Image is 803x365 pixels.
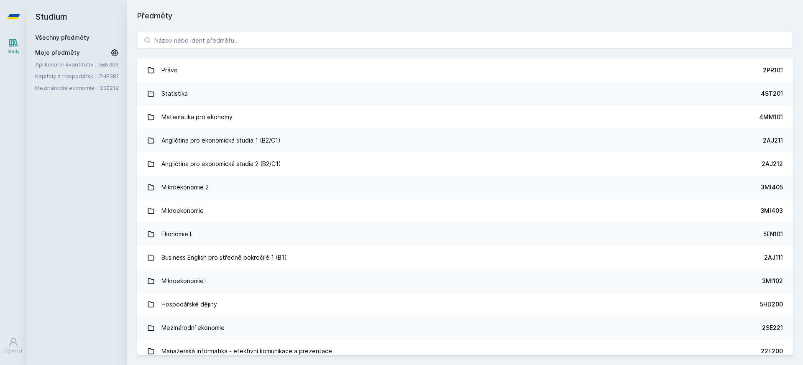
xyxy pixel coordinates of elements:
div: 2AJ212 [762,160,783,168]
a: Aplikované kvantitativní metody I [35,60,99,69]
div: Business English pro středně pokročilé 1 (B1) [161,249,287,266]
div: Ekonomie I. [161,226,193,242]
a: Právo 2PR101 [137,59,793,82]
div: Právo [161,62,178,79]
div: 2SE221 [762,324,783,332]
a: Mikroekonomie 2 3MI405 [137,176,793,199]
div: Uživatel [5,348,22,354]
div: Statistika [161,85,188,102]
a: Angličtina pro ekonomická studia 2 (B2/C1) 2AJ212 [137,152,793,176]
div: 5HD200 [760,300,783,309]
div: 2AJ211 [763,136,783,145]
div: Angličtina pro ekonomická studia 2 (B2/C1) [161,156,281,172]
a: 5EN306 [99,61,119,68]
a: Study [2,33,25,59]
input: Název nebo ident předmětu… [137,32,793,48]
div: 3MI405 [761,183,783,191]
a: Všechny předměty [35,34,90,41]
a: Mikroekonomie I 3MI102 [137,269,793,293]
a: Manažerská informatika - efektivní komunikace a prezentace 22F200 [137,339,793,363]
div: Matematika pro ekonomy [161,109,233,125]
div: Mikroekonomie I [161,273,207,289]
a: Uživatel [2,333,25,358]
div: 4ST201 [761,89,783,98]
a: Mezinárodní ekonomie [35,84,100,92]
div: 2PR101 [763,66,783,74]
div: 2AJ111 [764,253,783,262]
div: Mikroekonomie 2 [161,179,209,196]
div: 4MM101 [759,113,783,121]
div: Manažerská informatika - efektivní komunikace a prezentace [161,343,332,360]
a: Ekonomie I. 5EN101 [137,222,793,246]
span: Moje předměty [35,48,80,57]
a: Angličtina pro ekonomická studia 1 (B2/C1) 2AJ211 [137,129,793,152]
a: 2SE212 [100,84,119,91]
a: Mezinárodní ekonomie 2SE221 [137,316,793,339]
div: Mezinárodní ekonomie [161,319,225,336]
div: Study [8,48,20,55]
div: Hospodářské dějiny [161,296,217,313]
a: Kapitoly z hospodářské politiky [35,72,99,80]
div: 5EN101 [763,230,783,238]
a: Hospodářské dějiny 5HD200 [137,293,793,316]
div: 22F200 [761,347,783,355]
a: Business English pro středně pokročilé 1 (B1) 2AJ111 [137,246,793,269]
div: 3MI403 [760,207,783,215]
h1: Předměty [137,10,793,22]
a: 5HP381 [99,73,119,79]
div: 3MI102 [762,277,783,285]
div: Mikroekonomie [161,202,204,219]
a: Matematika pro ekonomy 4MM101 [137,105,793,129]
a: Statistika 4ST201 [137,82,793,105]
div: Angličtina pro ekonomická studia 1 (B2/C1) [161,132,281,149]
a: Mikroekonomie 3MI403 [137,199,793,222]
